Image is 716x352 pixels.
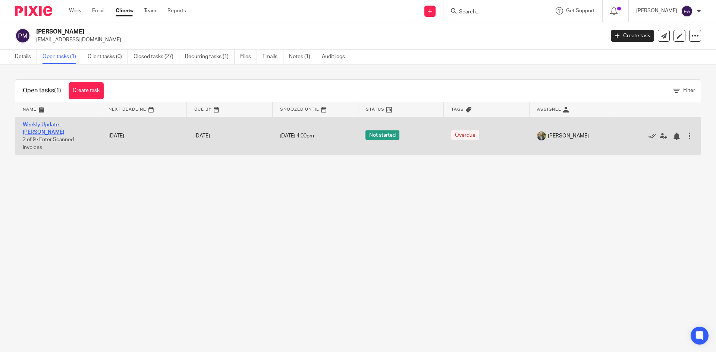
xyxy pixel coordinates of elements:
td: [DATE] [101,117,187,155]
span: [DATE] [194,133,210,139]
a: Client tasks (0) [88,50,128,64]
span: Get Support [566,8,595,13]
img: svg%3E [681,5,693,17]
a: Audit logs [322,50,351,64]
a: Emails [263,50,283,64]
a: Clients [116,7,133,15]
h1: Open tasks [23,87,61,95]
a: Weekly Update - [PERSON_NAME] [23,122,64,135]
a: Email [92,7,104,15]
span: (1) [54,88,61,93]
a: Mark as done [649,132,660,140]
a: Closed tasks (27) [134,50,179,64]
a: Recurring tasks (1) [185,50,235,64]
span: Tags [451,107,464,111]
span: [DATE] 4:00pm [280,133,314,139]
p: [EMAIL_ADDRESS][DOMAIN_NAME] [36,36,600,44]
a: Open tasks (1) [43,50,82,64]
h2: [PERSON_NAME] [36,28,487,36]
a: Work [69,7,81,15]
img: svg%3E [15,28,31,44]
a: Files [240,50,257,64]
img: image.jpg [537,131,546,140]
a: Create task [611,30,654,42]
input: Search [458,9,525,16]
a: Create task [69,82,104,99]
a: Notes (1) [289,50,316,64]
span: Filter [683,88,695,93]
a: Reports [167,7,186,15]
span: Not started [365,130,399,140]
span: Status [366,107,384,111]
a: Details [15,50,37,64]
span: 2 of 9 · Enter Scanned Invoices [23,137,74,150]
span: [PERSON_NAME] [548,132,589,140]
p: [PERSON_NAME] [636,7,677,15]
a: Team [144,7,156,15]
img: Pixie [15,6,52,16]
span: Snoozed Until [280,107,319,111]
span: Overdue [451,130,479,140]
